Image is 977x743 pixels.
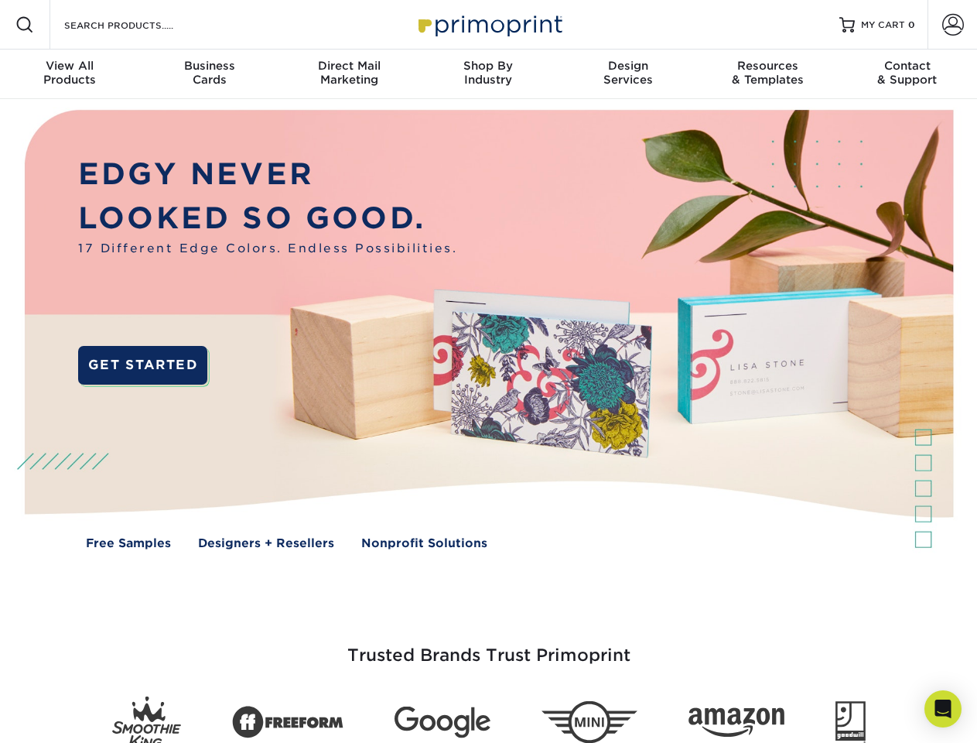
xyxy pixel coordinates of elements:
span: Resources [698,59,837,73]
img: Primoprint [412,8,566,41]
a: Shop ByIndustry [418,50,558,99]
span: Design [559,59,698,73]
div: & Support [838,59,977,87]
div: Open Intercom Messenger [924,690,962,728]
span: Contact [838,59,977,73]
p: EDGY NEVER [78,152,457,197]
span: 0 [908,19,915,30]
a: Contact& Support [838,50,977,99]
a: Designers + Resellers [198,535,334,553]
p: LOOKED SO GOOD. [78,197,457,241]
a: GET STARTED [78,346,207,385]
img: Goodwill [835,701,866,743]
a: Free Samples [86,535,171,553]
span: Business [139,59,278,73]
a: DesignServices [559,50,698,99]
div: & Templates [698,59,837,87]
div: Industry [418,59,558,87]
span: MY CART [861,19,905,32]
img: Google [395,707,490,738]
div: Marketing [279,59,418,87]
span: 17 Different Edge Colors. Endless Possibilities. [78,240,457,258]
div: Cards [139,59,278,87]
span: Shop By [418,59,558,73]
a: Resources& Templates [698,50,837,99]
h3: Trusted Brands Trust Primoprint [36,608,941,684]
img: Amazon [688,708,784,738]
input: SEARCH PRODUCTS..... [63,15,214,34]
a: Nonprofit Solutions [361,535,487,553]
a: BusinessCards [139,50,278,99]
span: Direct Mail [279,59,418,73]
div: Services [559,59,698,87]
a: Direct MailMarketing [279,50,418,99]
